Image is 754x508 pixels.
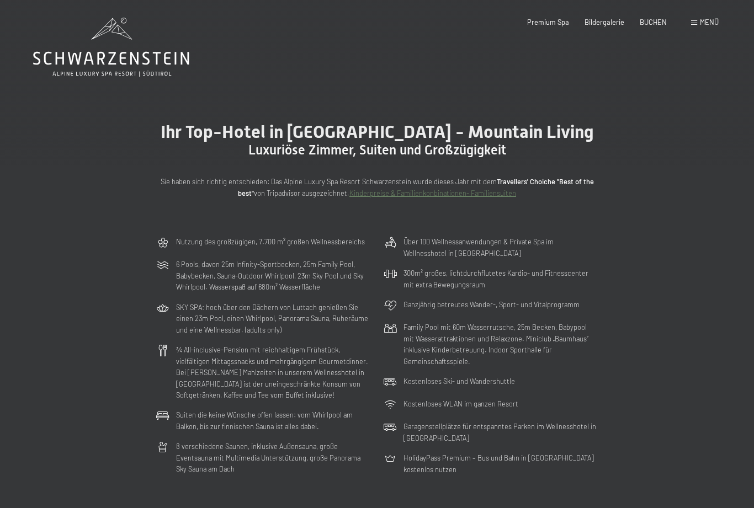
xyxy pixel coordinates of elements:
a: Kinderpreise & Familienkonbinationen- Familiensuiten [349,189,516,197]
a: Bildergalerie [585,18,624,26]
p: Kostenloses Ski- und Wandershuttle [403,376,515,387]
p: Sie haben sich richtig entschieden: Das Alpine Luxury Spa Resort Schwarzenstein wurde dieses Jahr... [156,176,598,199]
p: Ganzjährig betreutes Wander-, Sport- und Vitalprogramm [403,299,580,310]
p: 8 verschiedene Saunen, inklusive Außensauna, große Eventsauna mit Multimedia Unterstützung, große... [176,441,370,474]
p: Über 100 Wellnessanwendungen & Private Spa im Wellnesshotel in [GEOGRAPHIC_DATA] [403,236,598,259]
p: Family Pool mit 60m Wasserrutsche, 25m Becken, Babypool mit Wasserattraktionen und Relaxzone. Min... [403,322,598,367]
p: HolidayPass Premium – Bus und Bahn in [GEOGRAPHIC_DATA] kostenlos nutzen [403,452,598,475]
p: Kostenloses WLAN im ganzen Resort [403,398,518,409]
strong: Travellers' Choiche "Best of the best" [238,177,594,197]
p: 6 Pools, davon 25m Infinity-Sportbecken, 25m Family Pool, Babybecken, Sauna-Outdoor Whirlpool, 23... [176,259,370,292]
a: BUCHEN [640,18,667,26]
p: Garagenstellplätze für entspanntes Parken im Wellnesshotel in [GEOGRAPHIC_DATA] [403,421,598,443]
span: Ihr Top-Hotel in [GEOGRAPHIC_DATA] - Mountain Living [161,121,594,142]
span: Menü [700,18,719,26]
p: 300m² großes, lichtdurchflutetes Kardio- und Fitnesscenter mit extra Bewegungsraum [403,268,598,290]
p: Nutzung des großzügigen, 7.700 m² großen Wellnessbereichs [176,236,365,247]
p: Suiten die keine Wünsche offen lassen: vom Whirlpool am Balkon, bis zur finnischen Sauna ist alle... [176,409,370,432]
a: Premium Spa [527,18,569,26]
p: ¾ All-inclusive-Pension mit reichhaltigem Frühstück, vielfältigen Mittagssnacks und mehrgängigem ... [176,344,370,400]
p: SKY SPA: hoch über den Dächern von Luttach genießen Sie einen 23m Pool, einen Whirlpool, Panorama... [176,302,370,335]
span: Luxuriöse Zimmer, Suiten und Großzügigkeit [248,142,506,158]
